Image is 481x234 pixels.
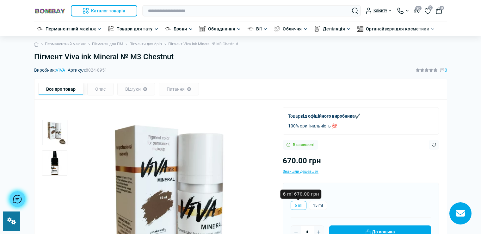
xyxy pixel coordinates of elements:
div: Питання [159,83,199,95]
a: Депіляція [323,25,345,32]
div: Опис [87,83,114,95]
span: 0 [428,5,433,10]
a: Органайзери для косметики [366,25,429,32]
p: 100% оригінальність 💯 [288,122,360,129]
button: 20 [414,8,420,13]
img: Вії [247,26,254,32]
div: В наявності [283,140,318,150]
a: Перманентний макіяж [46,25,96,32]
button: 0 [436,8,442,14]
span: Виробник: [34,68,65,72]
span: Артикул: [68,68,107,72]
h1: Пігмент Viva ink Mineral № M3 Chestnut [34,52,447,62]
a: VIVA [56,68,65,73]
div: Все про товар [38,83,83,95]
img: Брови [165,26,171,32]
b: від офіційного виробника [300,114,355,119]
label: 6 ml [291,201,306,210]
span: Знайшли дешевше? [283,169,318,174]
span: 670.00 грн [283,156,321,165]
div: 2 / 2 [42,150,67,176]
img: Перманентний макіяж [37,26,43,32]
button: Search [352,8,358,14]
label: 15 ml [309,201,327,210]
a: Обличчя [283,25,302,32]
div: 6 ml 670.00 грн [280,190,321,199]
a: Обладнання [208,25,236,32]
span: 0 [440,6,444,10]
img: Депіляція [314,26,320,32]
div: Відгуки [117,83,155,95]
img: BOMBAY [34,8,66,14]
div: 1 / 2 [42,120,67,145]
a: Пігменти для ПМ [92,41,123,47]
img: Пігмент Viva ink Mineral № M3 Chestnut [42,120,67,145]
a: 0 [425,7,431,14]
p: Товар ✔️ [288,113,360,120]
img: Обладнання [199,26,206,32]
li: Пігмент Viva ink Mineral № M3 Chestnut [162,41,238,47]
a: Перманентний макіяж [45,41,86,47]
img: Обличчя [274,26,280,32]
button: Каталог товарів [71,5,138,16]
a: Брови [174,25,187,32]
nav: breadcrumb [34,36,447,52]
span: 8024-8951 [86,68,107,73]
img: Органайзери для косметики [357,26,363,32]
a: Товари для тату [117,25,152,32]
span: 20 [415,6,422,10]
img: Пігмент Viva ink Mineral № M3 Chestnut [42,150,67,176]
a: Вії [256,25,262,32]
button: Wishlist button [429,140,439,150]
span: 0 [445,67,447,74]
img: Товари для тату [108,26,114,32]
a: Пігменти для брів [129,41,162,47]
